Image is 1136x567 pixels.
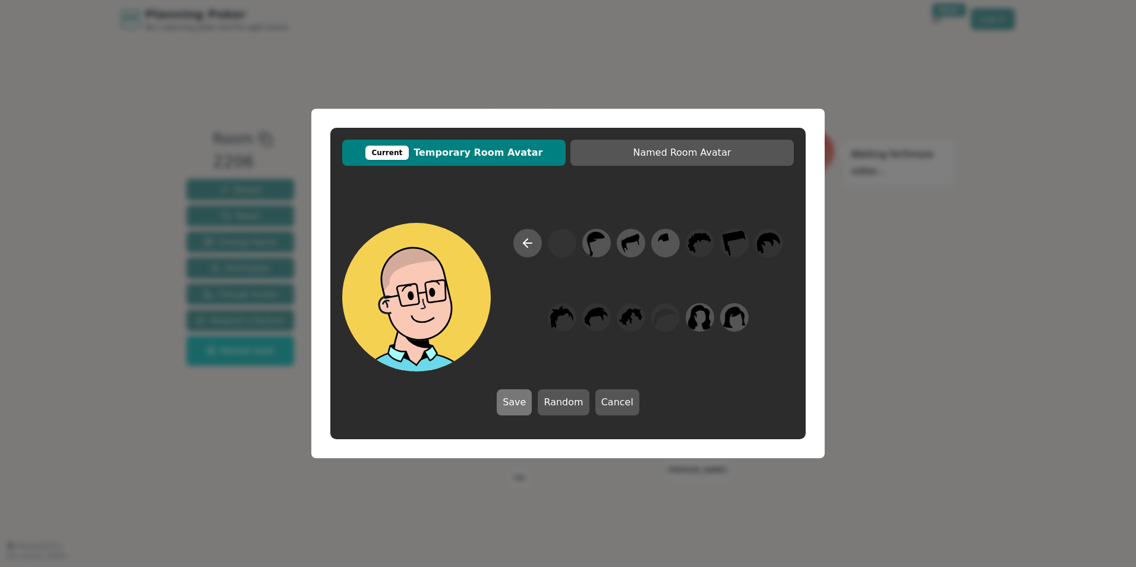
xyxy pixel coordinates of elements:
button: CurrentTemporary Room Avatar [342,140,566,166]
div: Current [365,146,409,160]
button: Save [497,389,532,415]
button: Cancel [595,389,639,415]
button: Named Room Avatar [570,140,794,166]
span: Temporary Room Avatar [348,146,560,160]
button: Random [538,389,589,415]
span: Named Room Avatar [576,146,788,160]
